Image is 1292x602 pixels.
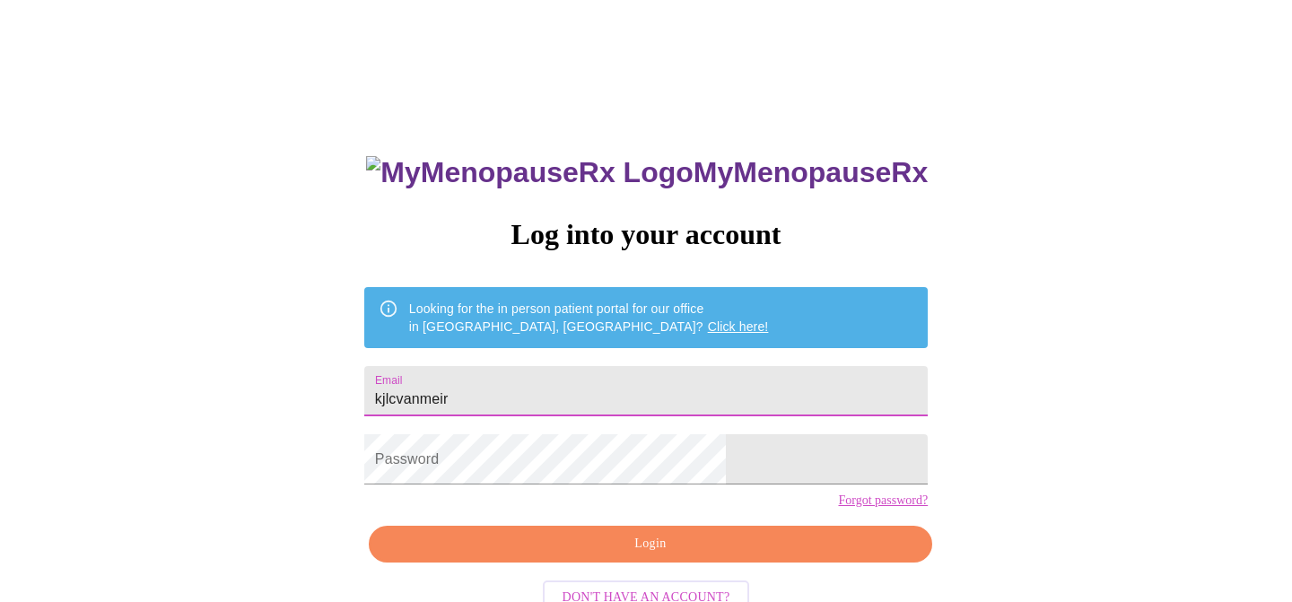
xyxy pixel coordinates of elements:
button: Login [369,526,932,563]
a: Forgot password? [838,493,928,508]
h3: Log into your account [364,218,928,251]
span: Login [389,533,912,555]
img: MyMenopauseRx Logo [366,156,693,189]
h3: MyMenopauseRx [366,156,928,189]
a: Click here! [708,319,769,334]
div: Looking for the in person patient portal for our office in [GEOGRAPHIC_DATA], [GEOGRAPHIC_DATA]? [409,292,769,343]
